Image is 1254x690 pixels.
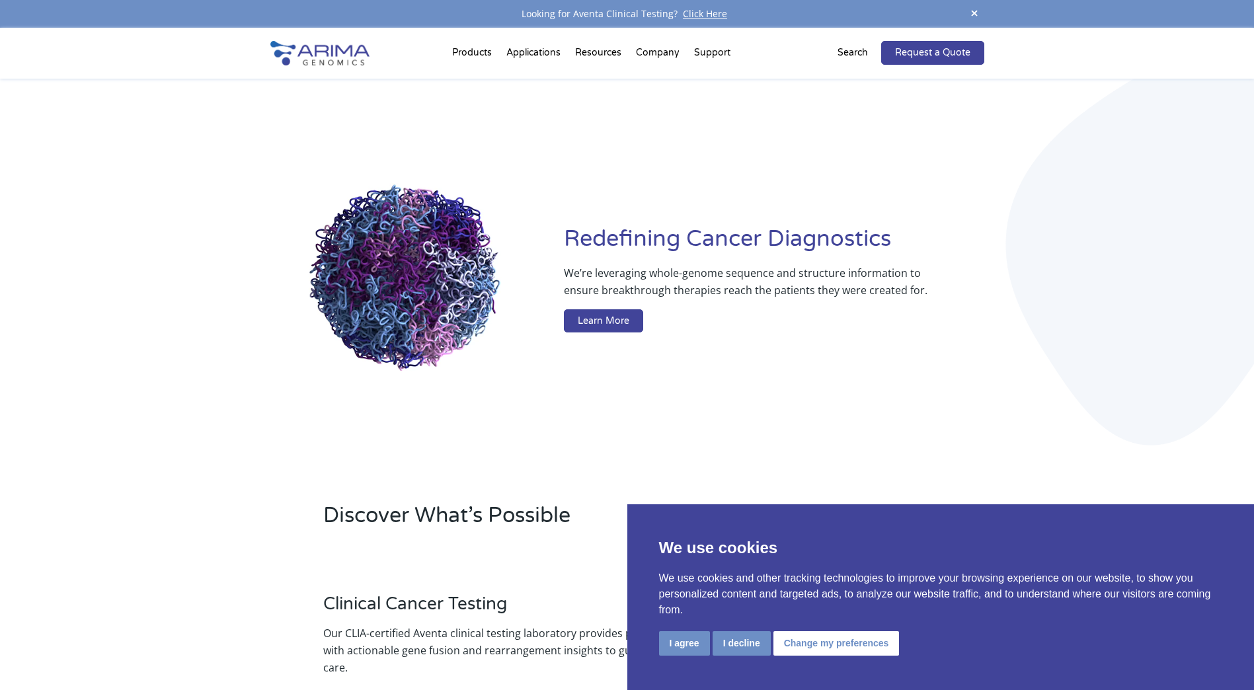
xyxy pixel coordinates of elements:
[713,631,771,656] button: I decline
[323,501,796,541] h2: Discover What’s Possible
[1188,627,1254,690] iframe: Chat Widget
[659,631,710,656] button: I agree
[564,309,643,333] a: Learn More
[323,625,683,676] p: Our CLIA-certified Aventa clinical testing laboratory provides physicians with actionable gene fu...
[564,224,984,264] h1: Redefining Cancer Diagnostics
[678,7,732,20] a: Click Here
[838,44,868,61] p: Search
[270,41,370,65] img: Arima-Genomics-logo
[323,594,683,625] h3: Clinical Cancer Testing
[659,536,1223,560] p: We use cookies
[659,570,1223,618] p: We use cookies and other tracking technologies to improve your browsing experience on our website...
[773,631,900,656] button: Change my preferences
[564,264,931,309] p: We’re leveraging whole-genome sequence and structure information to ensure breakthrough therapies...
[881,41,984,65] a: Request a Quote
[270,5,984,22] div: Looking for Aventa Clinical Testing?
